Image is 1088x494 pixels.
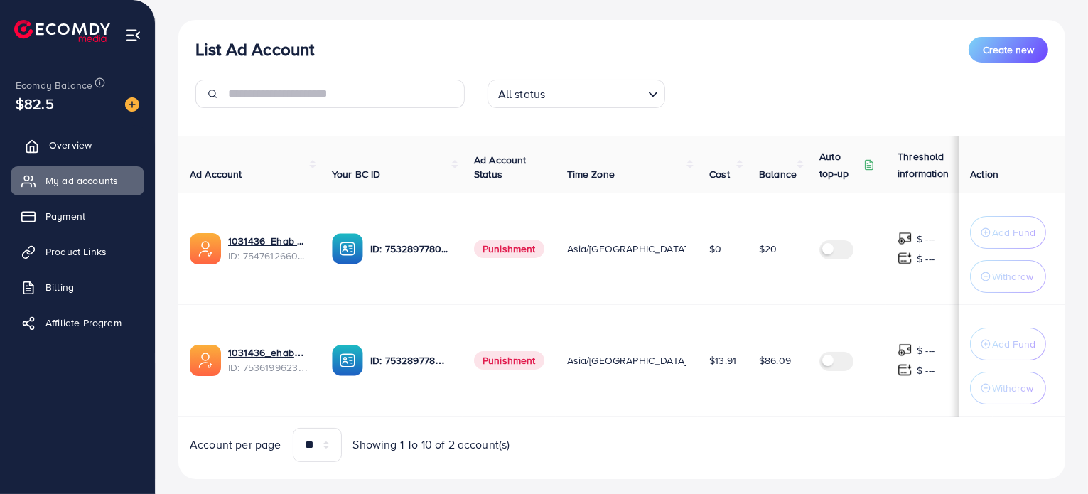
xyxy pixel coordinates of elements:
img: top-up amount [898,251,912,266]
span: Punishment [474,240,544,258]
img: ic-ba-acc.ded83a64.svg [332,233,363,264]
span: Punishment [474,351,544,370]
p: $ --- [917,230,935,247]
img: menu [125,27,141,43]
a: Billing [11,273,144,301]
img: ic-ads-acc.e4c84228.svg [190,345,221,376]
span: Asia/[GEOGRAPHIC_DATA] [567,353,687,367]
button: Withdraw [970,260,1046,293]
img: image [125,97,139,112]
span: $82.5 [16,93,54,114]
span: $13.91 [709,353,736,367]
p: Auto top-up [819,148,861,182]
span: Action [970,167,998,181]
div: Search for option [488,80,665,108]
span: Balance [759,167,797,181]
span: Payment [45,209,85,223]
span: Overview [49,138,92,152]
div: <span class='underline'>1031436_ehabecomdy_1754658238197</span></br>7536199623875051537 [228,345,309,375]
button: Withdraw [970,372,1046,404]
p: Add Fund [992,335,1035,353]
p: ID: 7532897780960952328 [370,240,451,257]
span: Cost [709,167,730,181]
span: ID: 7547612660922351633 [228,249,309,263]
p: $ --- [917,362,935,379]
h3: List Ad Account [195,39,314,60]
a: Payment [11,202,144,230]
span: Product Links [45,245,107,259]
span: Ad Account [190,167,242,181]
span: Ad Account Status [474,153,527,181]
button: Add Fund [970,216,1046,249]
p: Withdraw [992,268,1033,285]
p: $ --- [917,342,935,359]
img: logo [14,20,110,42]
span: ID: 7536199623875051537 [228,360,309,375]
p: $ --- [917,250,935,267]
img: ic-ba-acc.ded83a64.svg [332,345,363,376]
img: top-up amount [898,343,912,358]
iframe: Chat [1028,430,1077,483]
span: Billing [45,280,74,294]
span: $20 [759,242,777,256]
img: ic-ads-acc.e4c84228.svg [190,233,221,264]
a: 1031436_Ehab Mahmoud_1757315546716 [228,234,309,248]
span: $86.09 [759,353,791,367]
img: top-up amount [898,363,912,377]
button: Add Fund [970,328,1046,360]
span: My ad accounts [45,173,118,188]
span: Showing 1 To 10 of 2 account(s) [353,436,510,453]
a: 1031436_ehabecomdy_1754658238197 [228,345,309,360]
span: Ecomdy Balance [16,78,92,92]
p: Withdraw [992,380,1033,397]
a: Product Links [11,237,144,266]
a: Overview [11,131,144,159]
span: Create new [983,43,1034,57]
img: top-up amount [898,231,912,246]
input: Search for option [549,81,642,104]
span: Asia/[GEOGRAPHIC_DATA] [567,242,687,256]
p: ID: 7532897780960952328 [370,352,451,369]
div: <span class='underline'>1031436_Ehab Mahmoud_1757315546716</span></br>7547612660922351633 [228,234,309,263]
span: All status [495,84,549,104]
span: $0 [709,242,721,256]
p: Add Fund [992,224,1035,241]
p: Threshold information [898,148,967,182]
button: Create new [969,37,1048,63]
span: Your BC ID [332,167,381,181]
span: Account per page [190,436,281,453]
span: Affiliate Program [45,316,122,330]
a: Affiliate Program [11,308,144,337]
a: My ad accounts [11,166,144,195]
span: Time Zone [567,167,615,181]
